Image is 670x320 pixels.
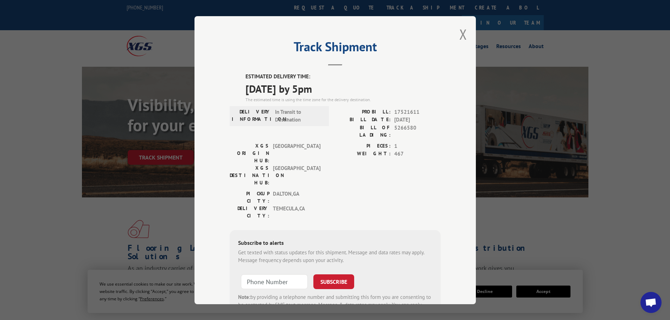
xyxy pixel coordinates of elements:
[335,116,391,124] label: BILL DATE:
[232,108,272,124] label: DELIVERY INFORMATION:
[245,96,441,103] div: The estimated time is using the time zone for the delivery destination.
[394,150,441,158] span: 467
[230,42,441,55] h2: Track Shipment
[335,150,391,158] label: WEIGHT:
[335,124,391,138] label: BILL OF LADING:
[335,108,391,116] label: PROBILL:
[394,116,441,124] span: [DATE]
[238,248,432,264] div: Get texted with status updates for this shipment. Message and data rates may apply. Message frequ...
[313,274,354,289] button: SUBSCRIBE
[238,293,250,300] strong: Note:
[238,238,432,248] div: Subscribe to alerts
[394,124,441,138] span: 5266580
[275,108,323,124] span: In Transit to Destination
[230,142,269,164] label: XGS ORIGIN HUB:
[273,164,320,186] span: [GEOGRAPHIC_DATA]
[230,190,269,204] label: PICKUP CITY:
[640,292,662,313] div: Open chat
[245,80,441,96] span: [DATE] by 5pm
[238,293,432,317] div: by providing a telephone number and submitting this form you are consenting to be contacted by SM...
[273,190,320,204] span: DALTON , GA
[230,164,269,186] label: XGS DESTINATION HUB:
[394,108,441,116] span: 17521611
[273,204,320,219] span: TEMECULA , CA
[394,142,441,150] span: 1
[245,73,441,81] label: ESTIMATED DELIVERY TIME:
[335,142,391,150] label: PIECES:
[273,142,320,164] span: [GEOGRAPHIC_DATA]
[459,25,467,44] button: Close modal
[230,204,269,219] label: DELIVERY CITY:
[241,274,308,289] input: Phone Number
